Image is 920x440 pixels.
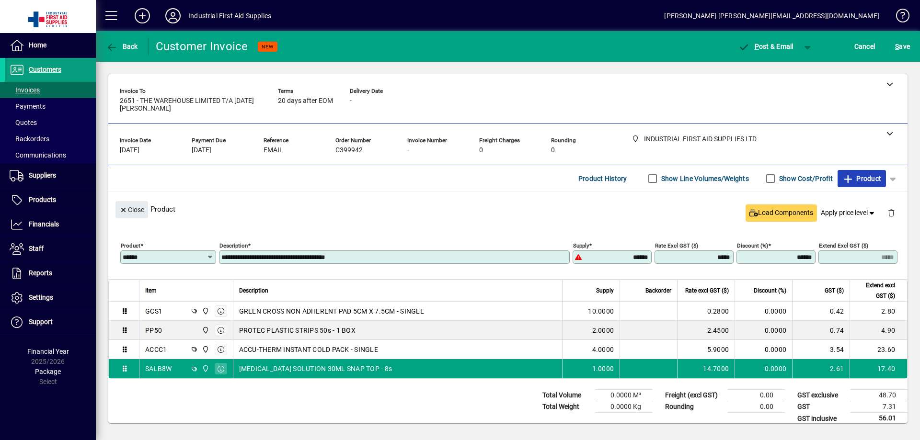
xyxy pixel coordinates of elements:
[683,364,729,373] div: 14.7000
[738,43,793,50] span: ost & Email
[850,340,907,359] td: 23.60
[188,8,271,23] div: Industrial First Aid Supplies
[29,293,53,301] span: Settings
[792,359,850,378] td: 2.61
[145,306,162,316] div: GCS1
[113,205,150,214] app-page-header-button: Close
[407,147,409,154] span: -
[96,38,149,55] app-page-header-button: Back
[10,151,66,159] span: Communications
[145,364,172,373] div: SALB8W
[727,401,785,413] td: 0.00
[735,359,792,378] td: 0.0000
[749,208,813,218] span: Load Components
[239,326,356,335] span: PROTEC PLASTIC STRIPS 50s - 1 BOX
[893,38,912,55] button: Save
[735,302,792,321] td: 0.0000
[199,325,210,336] span: INDUSTRIAL FIRST AID SUPPLIES LTD
[5,188,96,212] a: Products
[29,171,56,179] span: Suppliers
[660,401,727,413] td: Rounding
[735,340,792,359] td: 0.0000
[850,302,907,321] td: 2.80
[29,269,52,277] span: Reports
[239,364,392,373] span: [MEDICAL_DATA] SOLUTION 30ML SNAP TOP - 8s
[746,204,817,222] button: Load Components
[264,147,283,154] span: EMAIL
[5,213,96,237] a: Financials
[5,114,96,131] a: Quotes
[145,326,162,335] div: PP50
[278,97,333,105] span: 20 days after EOM
[158,7,188,24] button: Profile
[573,242,589,249] mat-label: Supply
[850,321,907,340] td: 4.90
[793,390,850,401] td: GST exclusive
[5,310,96,334] a: Support
[29,41,46,49] span: Home
[10,86,40,94] span: Invoices
[735,321,792,340] td: 0.0000
[538,390,595,401] td: Total Volume
[479,147,483,154] span: 0
[5,147,96,163] a: Communications
[792,302,850,321] td: 0.42
[850,390,908,401] td: 48.70
[685,285,729,296] span: Rate excl GST ($)
[5,286,96,310] a: Settings
[335,147,363,154] span: C399942
[29,318,53,326] span: Support
[733,38,798,55] button: Post & Email
[103,38,140,55] button: Back
[121,242,140,249] mat-label: Product
[127,7,158,24] button: Add
[842,171,881,186] span: Product
[825,285,844,296] span: GST ($)
[659,174,749,183] label: Show Line Volumes/Weights
[777,174,833,183] label: Show Cost/Profit
[655,242,698,249] mat-label: Rate excl GST ($)
[727,390,785,401] td: 0.00
[145,285,157,296] span: Item
[5,261,96,285] a: Reports
[838,170,886,187] button: Product
[192,147,211,154] span: [DATE]
[889,2,908,33] a: Knowledge Base
[239,306,424,316] span: GREEN CROSS NON ADHERENT PAD 5CM X 7.5CM - SINGLE
[895,43,899,50] span: S
[850,359,907,378] td: 17.40
[5,82,96,98] a: Invoices
[793,413,850,425] td: GST inclusive
[119,202,144,218] span: Close
[793,401,850,413] td: GST
[199,344,210,355] span: INDUSTRIAL FIRST AID SUPPLIES LTD
[120,97,264,113] span: 2651 - THE WAREHOUSE LIMITED T/A [DATE][PERSON_NAME]
[35,368,61,375] span: Package
[588,306,614,316] span: 10.0000
[29,196,56,203] span: Products
[880,208,903,217] app-page-header-button: Delete
[819,242,868,249] mat-label: Extend excl GST ($)
[737,242,768,249] mat-label: Discount (%)
[880,201,903,224] button: Delete
[683,326,729,335] div: 2.4500
[106,43,138,50] span: Back
[262,44,274,50] span: NEW
[5,34,96,57] a: Home
[29,245,44,252] span: Staff
[852,38,878,55] button: Cancel
[856,280,895,301] span: Extend excl GST ($)
[115,201,148,218] button: Close
[592,364,614,373] span: 1.0000
[596,285,614,296] span: Supply
[854,39,875,54] span: Cancel
[895,39,910,54] span: ave
[538,401,595,413] td: Total Weight
[10,135,49,143] span: Backorders
[5,98,96,114] a: Payments
[660,390,727,401] td: Freight (excl GST)
[754,285,786,296] span: Discount (%)
[5,164,96,188] a: Suppliers
[29,66,61,73] span: Customers
[350,97,352,105] span: -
